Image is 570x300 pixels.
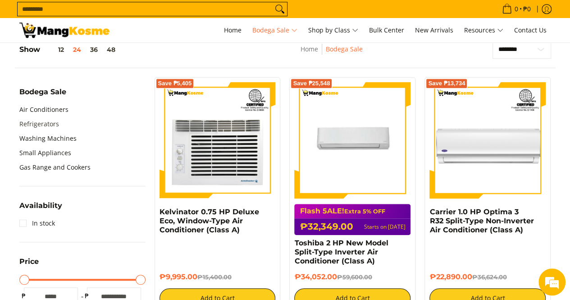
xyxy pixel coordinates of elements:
h5: Show [19,45,120,54]
span: Price [19,258,39,265]
button: 36 [86,46,102,53]
img: Carrier 1.0 HP Optima 3 R32 Split-Type Non-Inverter Air Conditioner (Class A) [429,82,546,198]
span: 0 [513,6,520,12]
a: Bodega Sale [326,45,363,53]
span: Save ₱25,548 [293,81,330,86]
button: 24 [68,46,86,53]
summary: Open [19,88,66,102]
a: Refrigerators [19,117,59,131]
img: Bodega Sale l Mang Kosme: Cost-Efficient &amp; Quality Home Appliances [19,23,109,38]
span: Contact Us [514,26,547,34]
del: ₱59,600.00 [337,273,372,281]
a: New Arrivals [410,18,458,42]
del: ₱15,400.00 [197,273,232,281]
del: ₱36,624.00 [472,273,506,281]
span: Bulk Center [369,26,404,34]
a: Kelvinator 0.75 HP Deluxe Eco, Window-Type Air Conditioner (Class A) [160,208,259,234]
a: In stock [19,216,55,231]
button: 48 [102,46,120,53]
span: New Arrivals [415,26,453,34]
a: Small Appliances [19,146,71,160]
a: Resources [460,18,508,42]
a: Home [301,45,318,53]
span: Save ₱13,734 [428,81,465,86]
span: • [499,4,534,14]
a: Gas Range and Cookers [19,160,91,175]
span: Bodega Sale [252,25,297,36]
a: Shop by Class [304,18,363,42]
nav: Breadcrumbs [242,44,421,64]
span: Shop by Class [308,25,358,36]
button: Search [273,2,287,16]
summary: Open [19,258,39,272]
nav: Main Menu [119,18,551,42]
h6: ₱34,052.00 [294,272,410,282]
span: Home [224,26,242,34]
img: Kelvinator 0.75 HP Deluxe Eco, Window-Type Air Conditioner (Class A) [160,82,276,198]
h6: ₱9,995.00 [160,272,276,282]
span: ₱0 [522,6,532,12]
a: Home [219,18,246,42]
a: Toshiba 2 HP New Model Split-Type Inverter Air Conditioner (Class A) [294,239,388,265]
img: Toshiba 2 HP New Model Split-Type Inverter Air Conditioner (Class A) [294,82,410,198]
span: Resources [464,25,503,36]
a: Washing Machines [19,131,77,146]
span: Availability [19,202,62,209]
a: Bulk Center [365,18,409,42]
h6: ₱22,890.00 [429,272,546,282]
span: Bodega Sale [19,88,66,96]
button: 12 [40,46,68,53]
a: Air Conditioners [19,102,68,117]
a: Carrier 1.0 HP Optima 3 R32 Split-Type Non-Inverter Air Conditioner (Class A) [429,208,534,234]
summary: Open [19,202,62,216]
a: Bodega Sale [248,18,302,42]
a: Contact Us [510,18,551,42]
span: Save ₱5,405 [158,81,192,86]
